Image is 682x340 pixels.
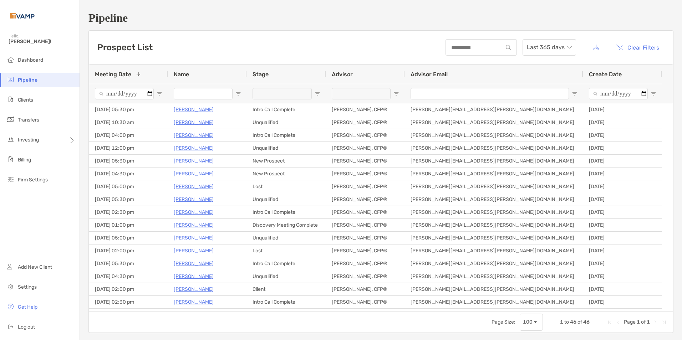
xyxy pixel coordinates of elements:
[405,219,583,231] div: [PERSON_NAME][EMAIL_ADDRESS][PERSON_NAME][DOMAIN_NAME]
[405,309,583,321] div: [PERSON_NAME][EMAIL_ADDRESS][PERSON_NAME][DOMAIN_NAME]
[247,270,326,283] div: Unqualified
[247,232,326,244] div: Unqualified
[326,129,405,141] div: [PERSON_NAME], CFP®
[89,116,168,129] div: [DATE] 10:30 am
[89,180,168,193] div: [DATE] 05:00 pm
[405,103,583,116] div: [PERSON_NAME][EMAIL_ADDRESS][PERSON_NAME][DOMAIN_NAME]
[405,270,583,283] div: [PERSON_NAME][EMAIL_ADDRESS][PERSON_NAME][DOMAIN_NAME]
[6,75,15,84] img: pipeline icon
[6,175,15,184] img: firm-settings icon
[9,38,75,45] span: [PERSON_NAME]!
[583,168,662,180] div: [DATE]
[174,105,214,114] a: [PERSON_NAME]
[583,129,662,141] div: [DATE]
[247,168,326,180] div: New Prospect
[174,208,214,217] a: [PERSON_NAME]
[18,264,52,270] span: Add New Client
[6,322,15,331] img: logout icon
[6,155,15,164] img: billing icon
[89,168,168,180] div: [DATE] 04:30 pm
[174,233,214,242] p: [PERSON_NAME]
[326,244,405,257] div: [PERSON_NAME], CFP®
[624,319,636,325] span: Page
[326,142,405,154] div: [PERSON_NAME], CFP®
[174,169,214,178] p: [PERSON_NAME]
[583,180,662,193] div: [DATE]
[326,232,405,244] div: [PERSON_NAME], CFP®
[583,270,662,283] div: [DATE]
[18,304,37,310] span: Get Help
[89,155,168,167] div: [DATE] 05:30 pm
[174,298,214,306] p: [PERSON_NAME]
[326,193,405,206] div: [PERSON_NAME], CFP®
[583,142,662,154] div: [DATE]
[326,270,405,283] div: [PERSON_NAME], CFP®
[583,309,662,321] div: [DATE]
[247,219,326,231] div: Discovery Meeting Complete
[247,296,326,308] div: Intro Call Complete
[18,324,35,330] span: Log out
[405,232,583,244] div: [PERSON_NAME][EMAIL_ADDRESS][PERSON_NAME][DOMAIN_NAME]
[326,116,405,129] div: [PERSON_NAME], CFP®
[520,314,543,331] div: Page Size
[326,309,405,321] div: [PERSON_NAME], CFP®
[572,91,577,97] button: Open Filter Menu
[174,221,214,230] p: [PERSON_NAME]
[18,137,39,143] span: Investing
[247,180,326,193] div: Lost
[326,180,405,193] div: [PERSON_NAME], CFP®
[174,310,214,319] a: [PERSON_NAME]
[583,116,662,129] div: [DATE]
[247,116,326,129] div: Unqualified
[247,155,326,167] div: New Prospect
[583,155,662,167] div: [DATE]
[6,55,15,64] img: dashboard icon
[174,156,214,165] a: [PERSON_NAME]
[560,319,563,325] span: 1
[326,103,405,116] div: [PERSON_NAME], CFP®
[95,88,154,99] input: Meeting Date Filter Input
[89,129,168,141] div: [DATE] 04:00 pm
[174,195,214,204] a: [PERSON_NAME]
[89,103,168,116] div: [DATE] 05:30 pm
[589,71,622,78] span: Create Date
[89,244,168,257] div: [DATE] 02:00 pm
[253,71,269,78] span: Stage
[247,309,326,321] div: Unqualified
[647,319,650,325] span: 1
[405,244,583,257] div: [PERSON_NAME][EMAIL_ADDRESS][PERSON_NAME][DOMAIN_NAME]
[405,296,583,308] div: [PERSON_NAME][EMAIL_ADDRESS][PERSON_NAME][DOMAIN_NAME]
[583,206,662,218] div: [DATE]
[393,91,399,97] button: Open Filter Menu
[174,182,214,191] a: [PERSON_NAME]
[527,40,572,55] span: Last 365 days
[174,88,233,99] input: Name Filter Input
[18,117,39,123] span: Transfers
[6,262,15,271] img: add_new_client icon
[326,168,405,180] div: [PERSON_NAME], CFP®
[589,88,648,99] input: Create Date Filter Input
[405,129,583,141] div: [PERSON_NAME][EMAIL_ADDRESS][PERSON_NAME][DOMAIN_NAME]
[247,283,326,295] div: Client
[583,103,662,116] div: [DATE]
[174,285,214,294] p: [PERSON_NAME]
[326,257,405,270] div: [PERSON_NAME], CFP®
[326,206,405,218] div: [PERSON_NAME], CFP®
[405,193,583,206] div: [PERSON_NAME][EMAIL_ADDRESS][PERSON_NAME][DOMAIN_NAME]
[89,296,168,308] div: [DATE] 02:30 pm
[326,283,405,295] div: [PERSON_NAME], CFP®
[405,257,583,270] div: [PERSON_NAME][EMAIL_ADDRESS][PERSON_NAME][DOMAIN_NAME]
[651,91,656,97] button: Open Filter Menu
[405,206,583,218] div: [PERSON_NAME][EMAIL_ADDRESS][PERSON_NAME][DOMAIN_NAME]
[174,131,214,140] a: [PERSON_NAME]
[174,272,214,281] p: [PERSON_NAME]
[523,319,533,325] div: 100
[6,282,15,291] img: settings icon
[247,257,326,270] div: Intro Call Complete
[174,71,189,78] span: Name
